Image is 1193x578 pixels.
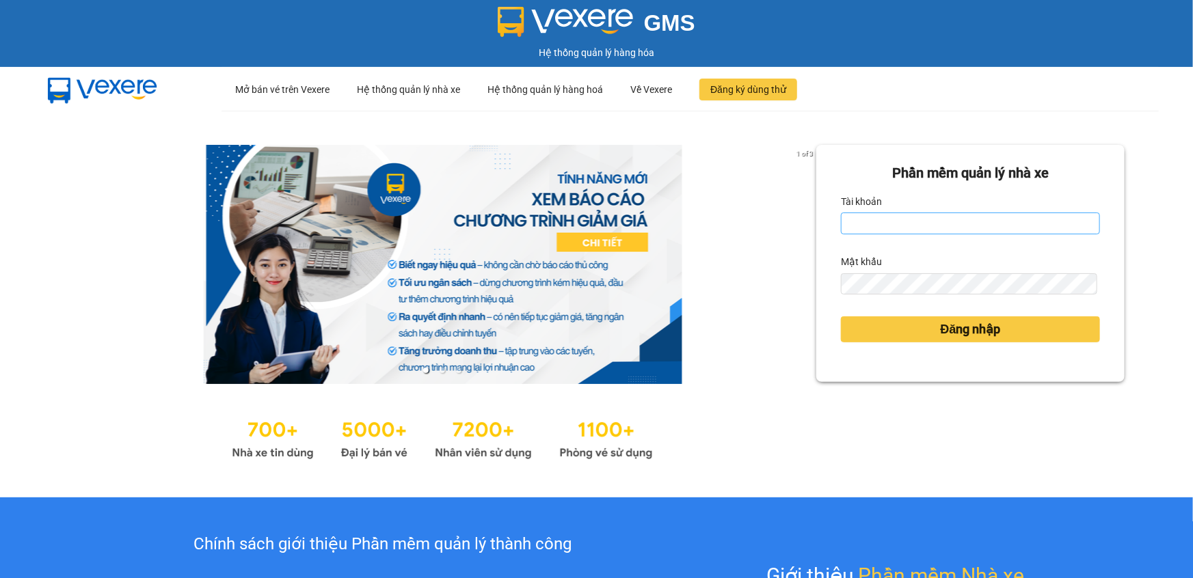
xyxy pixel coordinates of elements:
[3,45,1190,60] div: Hệ thống quản lý hàng hóa
[841,212,1100,234] input: Tài khoản
[34,67,171,112] img: mbUUG5Q.png
[456,368,461,373] li: slide item 3
[487,68,603,111] div: Hệ thống quản lý hàng hoá
[699,79,797,100] button: Đăng ký dùng thử
[841,273,1097,295] input: Mật khẩu
[630,68,672,111] div: Về Vexere
[357,68,460,111] div: Hệ thống quản lý nhà xe
[68,145,88,384] button: previous slide / item
[644,10,695,36] span: GMS
[841,316,1100,342] button: Đăng nhập
[423,368,429,373] li: slide item 1
[710,82,786,97] span: Đăng ký dùng thử
[841,163,1100,184] div: Phần mềm quản lý nhà xe
[941,320,1001,339] span: Đăng nhập
[498,7,633,37] img: logo 2
[440,368,445,373] li: slide item 2
[841,251,882,273] label: Mật khẩu
[797,145,816,384] button: next slide / item
[792,145,816,163] p: 1 of 3
[83,532,682,558] div: Chính sách giới thiệu Phần mềm quản lý thành công
[235,68,330,111] div: Mở bán vé trên Vexere
[498,20,695,31] a: GMS
[841,191,882,212] label: Tài khoản
[232,411,653,463] img: Statistics.png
